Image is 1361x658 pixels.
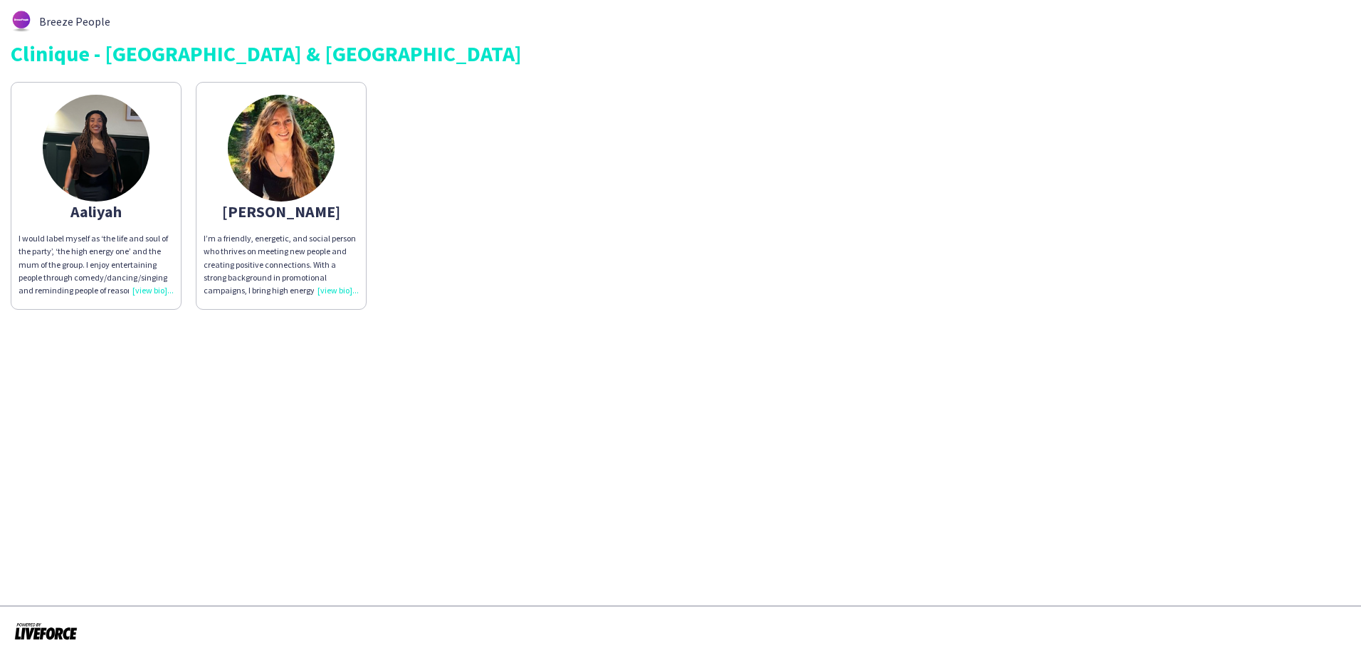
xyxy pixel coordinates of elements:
[19,232,174,297] div: I would label myself as ‘the life and soul of the party’, ‘the high energy one’ and the mum of th...
[204,232,359,297] p: I’m a friendly, energetic, and social person who thrives on meeting new people and creating posit...
[19,205,174,218] div: Aaliyah
[14,621,78,641] img: Powered by Liveforce
[39,15,110,28] span: Breeze People
[11,11,32,32] img: thumb-62876bd588459.png
[228,95,335,202] img: thumb-66ef193128407.jpeg
[43,95,149,202] img: thumb-6691183c8461b.png
[11,43,1350,64] div: Clinique - [GEOGRAPHIC_DATA] & [GEOGRAPHIC_DATA]
[204,205,359,218] div: [PERSON_NAME]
